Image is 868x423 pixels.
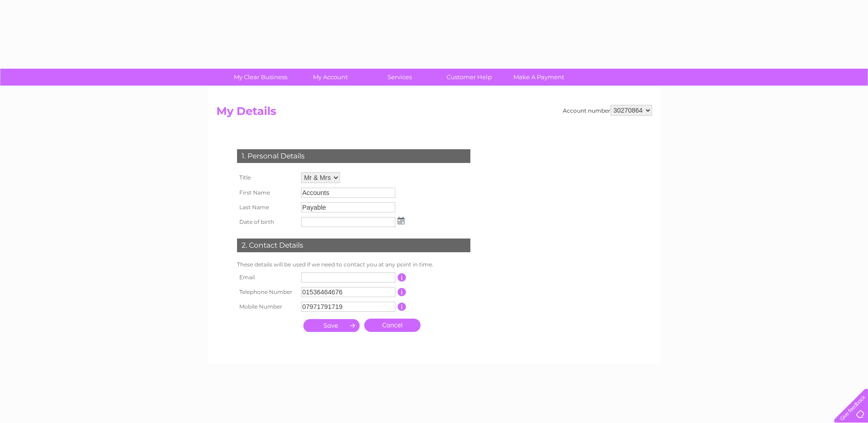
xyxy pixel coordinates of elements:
[362,69,437,86] a: Services
[398,303,406,311] input: Information
[235,185,299,200] th: First Name
[501,69,577,86] a: Make A Payment
[237,149,470,163] div: 1. Personal Details
[398,273,406,282] input: Information
[563,105,652,116] div: Account number
[292,69,368,86] a: My Account
[235,270,299,285] th: Email
[235,285,299,299] th: Telephone Number
[223,69,298,86] a: My Clear Business
[398,288,406,296] input: Information
[235,170,299,185] th: Title
[237,239,470,252] div: 2. Contact Details
[235,259,473,270] td: These details will be used if we need to contact you at any point in time.
[398,217,404,224] img: ...
[431,69,507,86] a: Customer Help
[303,319,360,332] input: Submit
[364,319,421,332] a: Cancel
[235,200,299,215] th: Last Name
[235,299,299,314] th: Mobile Number
[235,215,299,229] th: Date of birth
[216,105,652,122] h2: My Details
